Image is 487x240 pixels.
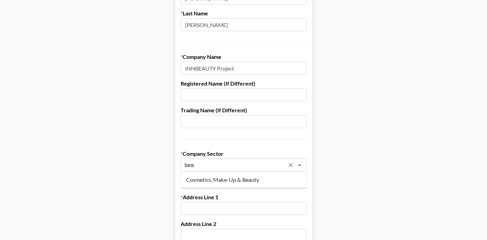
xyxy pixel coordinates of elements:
label: Company Sector [181,150,307,157]
label: Company Name [181,53,307,60]
button: Clear [286,160,295,170]
label: Address Line 2 [181,220,307,227]
label: Trading Name (If Different) [181,107,307,114]
label: Registered Name (If Different) [181,80,307,87]
li: Cosmetics, Make-Up & Beauty [181,174,307,185]
button: Close [295,160,304,170]
label: Last Name [181,10,307,17]
label: Address Line 1 [181,194,307,201]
